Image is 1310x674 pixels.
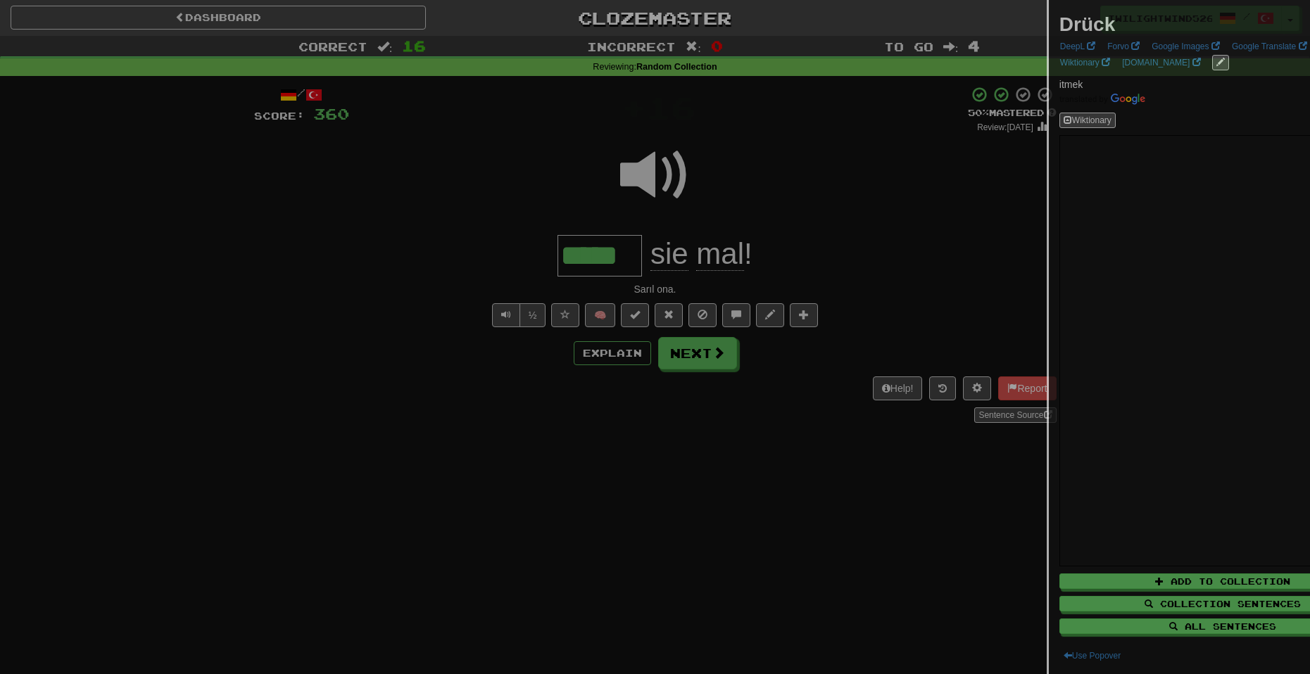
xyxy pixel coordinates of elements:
a: DeepL [1056,39,1100,54]
a: Forvo [1103,39,1144,54]
a: Google Images [1147,39,1224,54]
button: Use Popover [1059,648,1125,663]
button: edit links [1212,55,1229,70]
button: Wiktionary [1059,113,1116,128]
a: Wiktionary [1056,55,1114,70]
img: Color short [1059,94,1145,105]
span: itmek [1059,79,1083,90]
a: [DOMAIN_NAME] [1118,55,1204,70]
strong: Drück [1059,13,1115,35]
